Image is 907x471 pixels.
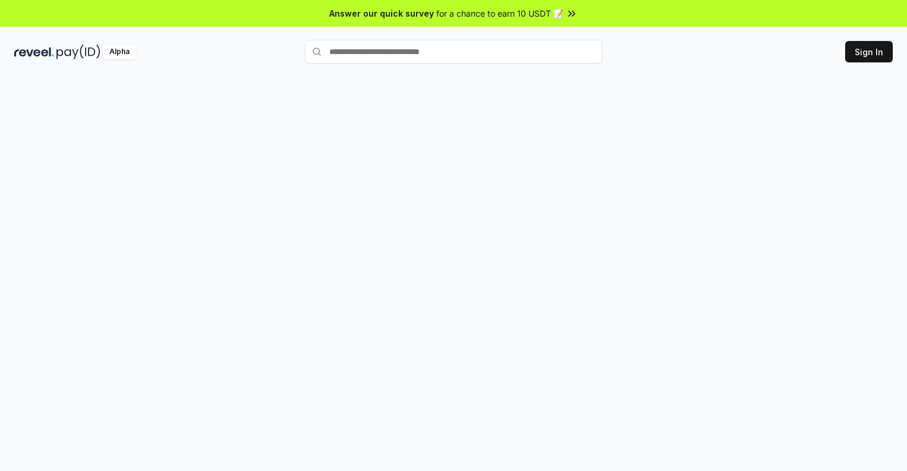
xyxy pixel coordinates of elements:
[436,7,563,20] span: for a chance to earn 10 USDT 📝
[14,45,54,59] img: reveel_dark
[329,7,434,20] span: Answer our quick survey
[845,41,893,62] button: Sign In
[56,45,100,59] img: pay_id
[103,45,136,59] div: Alpha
